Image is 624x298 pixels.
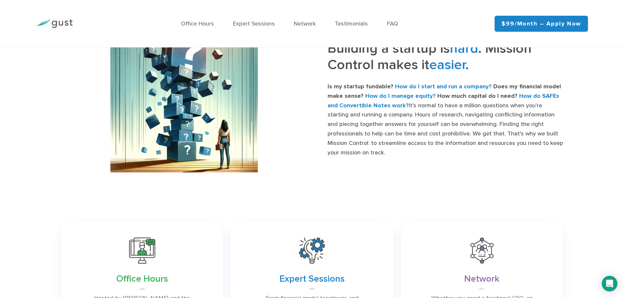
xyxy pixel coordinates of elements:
strong: How do I manage equity? [365,93,436,99]
a: $99/month – Apply Now [495,16,588,32]
strong: How much capital do I need? [437,93,518,99]
a: Testimonials [335,20,368,27]
a: Office Hours [181,20,214,27]
img: Startup founder feeling the pressure of a big stack of unknowns [110,25,258,172]
iframe: Chat Widget [591,267,624,298]
strong: How do I start and run a company? [395,83,492,90]
h3: Building a startup is . Mission Control makes it . [328,40,563,78]
span: hard [450,40,478,57]
a: FAQ [387,20,398,27]
strong: Is my startup fundable? [328,83,393,90]
span: easier [429,57,465,73]
strong: Does my financial model make sense? [328,83,561,99]
img: Gust Logo [36,19,73,28]
p: It’s normal to have a million questions when you’re starting and running a company. Hours of rese... [328,82,563,157]
a: Network [294,20,316,27]
strong: How do SAFEs and Convertible Notes work? [328,93,559,109]
a: Expert Sessions [233,20,275,27]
